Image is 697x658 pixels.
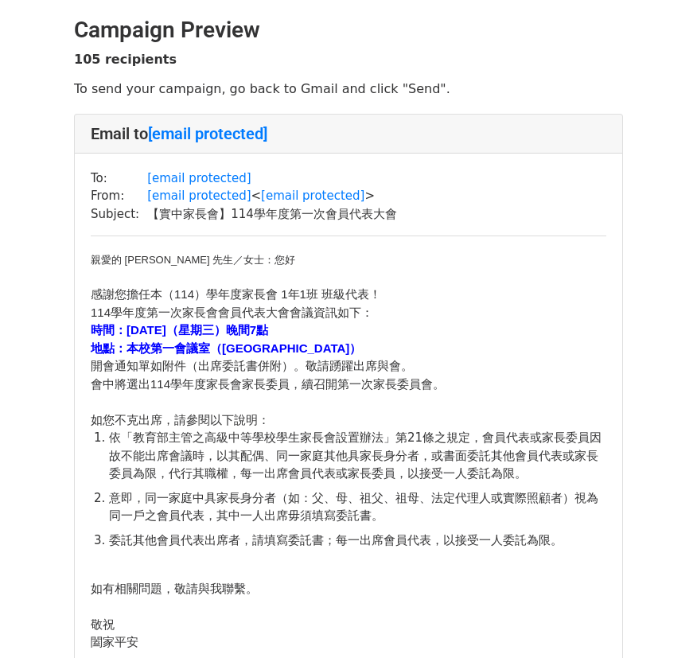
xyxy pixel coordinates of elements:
span: 會中將選出114學年度家長會家長委員， [91,377,302,391]
div: 出席委託書併附） [91,286,606,376]
b: 時間：[DATE]（星期三）晚間7點 [91,323,268,337]
td: To: [91,169,147,188]
li: 委託其他會員代表出席者，請填寫委託書；每一出席會員代表，以接受一人委託為限。 [109,531,606,550]
td: Subject: [91,205,147,224]
font: 敬請踴躍出席與會。 [306,359,413,372]
b: 地點：本校第一會議室（[GEOGRAPHIC_DATA]） [91,341,361,355]
a: [email protected] [147,171,251,185]
h2: Campaign Preview [74,17,623,44]
li: 依「教育部主管之高級中等學校學生家長會設置辦法」第21條之規定，會員代表或家長委員因故不能出席會議時，以其配偶、同一家庭其他具家長身分者，或書面委託其他會員代表或家長委員為限，代行其職權，每一出... [109,429,606,483]
h4: Email to [91,124,606,143]
span: 續召開第一次家長委員會。 [302,377,445,391]
li: 意即，同一家庭中具家長身分者（如：父、母、祖父、祖母、法定代理人或實際照顧者）視為同一戶之會員代表，其中一人出席毋須填寫委託書。 [109,489,606,525]
span: 開會通知單如附件（ [91,359,198,372]
a: [email protected] [261,189,364,203]
a: [email protected] [148,124,267,143]
font: 親愛的 [PERSON_NAME] 先生／女士：您好 [91,254,295,266]
strong: 105 recipients [74,52,177,67]
p: To send your campaign, go back to Gmail and click "Send". [74,80,623,97]
span: 。 [294,359,306,372]
font: 如您不克出席，請參閱以下說明： [91,413,270,426]
a: [email protected] [147,189,251,203]
td: 【實中家長會】114學年度第一次會員代表大會 [147,205,397,224]
td: < > [147,187,397,205]
td: From: [91,187,147,205]
font: 如有相關問題，敬請與我聯繫。 [91,582,258,595]
font: 感謝您擔任本（114）學年度家長會 1年1班 班級代表！ 114學年度第一次家長會會員代表大會會議資訊如下： [91,287,381,319]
